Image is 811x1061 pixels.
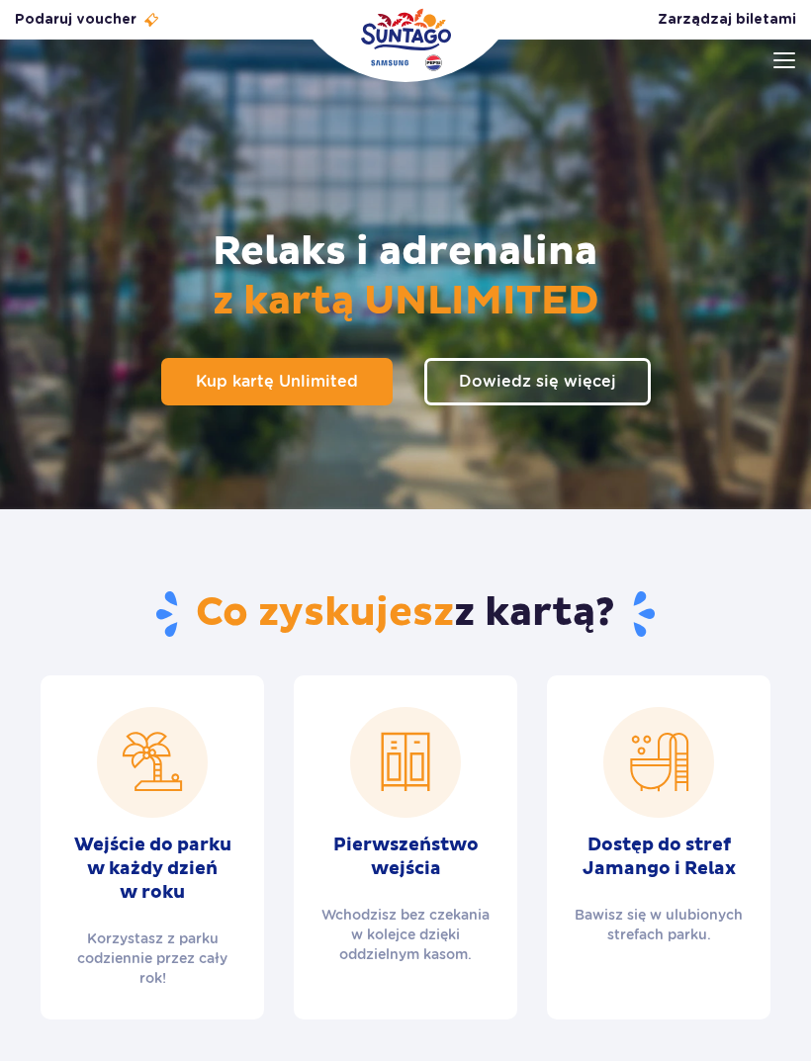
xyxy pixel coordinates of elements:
[213,227,599,326] h2: Relaks i adrenalina
[41,588,770,640] h2: z kartą?
[333,834,479,881] h2: Pierwszeństwo wejścia
[161,358,393,405] a: Kup kartę Unlimited
[15,10,160,30] a: Podaruj voucher
[64,834,240,905] h2: Wejście do parku w każdy dzień w roku
[196,588,454,638] span: Co zyskujesz
[213,277,599,326] span: z kartą UNLIMITED
[459,374,616,390] span: Dowiedz się więcej
[571,905,747,944] p: Bawisz się w ulubionych strefach parku.
[64,928,240,988] p: Korzystasz z parku codziennie przez cały rok!
[773,52,795,68] img: Open menu
[424,358,651,405] a: Dowiedz się więcej
[583,834,736,881] h2: Dostęp do stref Jamango i Relax
[658,10,796,30] a: Zarządzaj biletami
[317,905,494,964] p: Wchodzisz bez czekania w kolejce dzięki oddzielnym kasom.
[15,10,136,30] span: Podaruj voucher
[196,374,358,390] span: Kup kartę Unlimited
